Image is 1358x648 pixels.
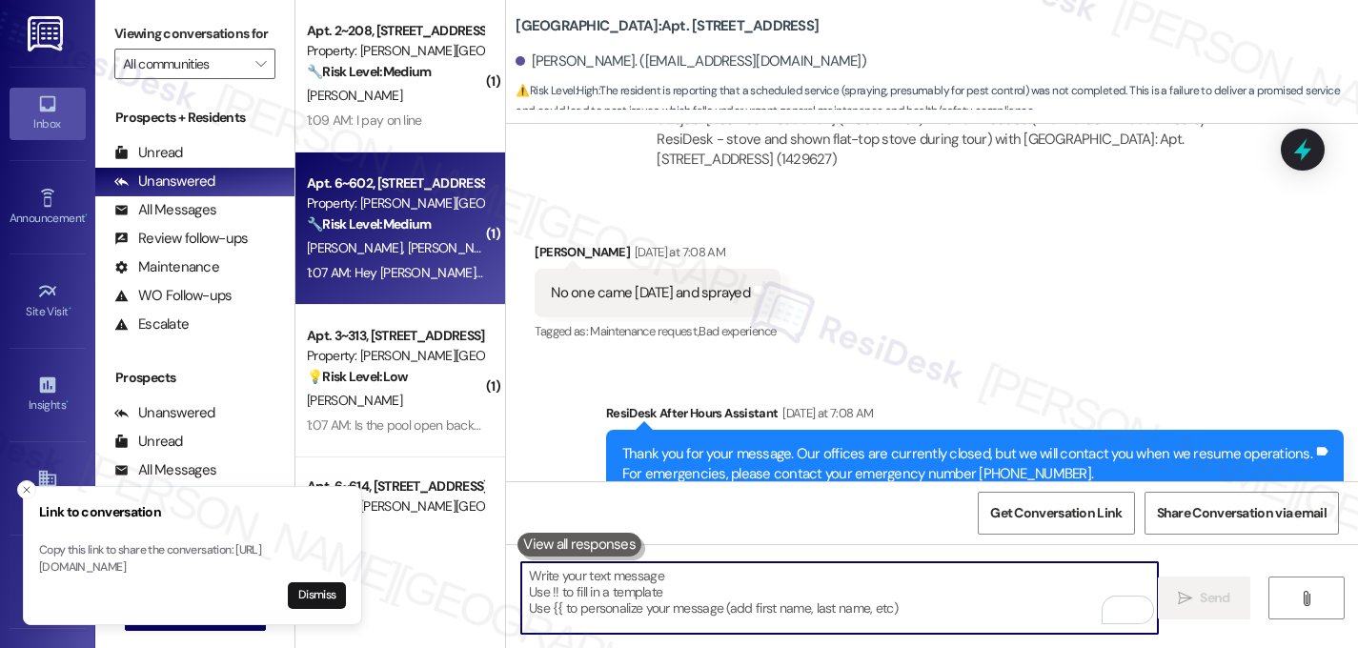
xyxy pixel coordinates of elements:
button: Send [1158,577,1250,619]
div: WO Follow-ups [114,286,232,306]
span: Send [1200,588,1229,608]
div: Escalate [114,314,189,334]
div: Subject: [ResiDesk Escalation] (Medium risk) - Action Needed (Work order #20903 filed by ResiDesk... [657,110,1256,171]
div: All Messages [114,200,216,220]
button: Share Conversation via email [1145,492,1339,535]
div: Apt. 2~208, [STREET_ADDRESS] [307,21,483,41]
div: 1:07 AM: Is the pool open back up yet [307,416,512,434]
strong: 🔧 Risk Level: Medium [307,215,431,233]
div: Apt. 6~614, [STREET_ADDRESS] [307,476,483,496]
span: • [85,209,88,222]
i:  [1178,591,1192,606]
textarea: To enrich screen reader interactions, please activate Accessibility in Grammarly extension settings [521,562,1158,634]
div: No one came [DATE] and sprayed [551,283,750,303]
strong: 💡 Risk Level: Low [307,368,408,385]
div: Prospects + Residents [95,108,294,128]
span: [PERSON_NAME] [408,239,503,256]
strong: ⚠️ Risk Level: High [516,83,598,98]
p: Copy this link to share the conversation: [URL][DOMAIN_NAME] [39,542,346,576]
span: Get Conversation Link [990,503,1122,523]
div: Property: [PERSON_NAME][GEOGRAPHIC_DATA] Apartments [307,496,483,516]
span: [PERSON_NAME] [307,392,402,409]
button: Close toast [17,480,36,499]
span: • [66,395,69,409]
button: Dismiss [288,582,346,609]
div: Unread [114,432,183,452]
div: Apt. 6~602, [STREET_ADDRESS] [307,173,483,193]
div: Thank you for your message. Our offices are currently closed, but we will contact you when we res... [622,444,1313,485]
div: Property: [PERSON_NAME][GEOGRAPHIC_DATA] Apartments [307,41,483,61]
div: Tagged as: [535,317,780,345]
div: Unanswered [114,403,215,423]
div: Prospects [95,368,294,388]
label: Viewing conversations for [114,19,275,49]
span: : The resident is reporting that a scheduled service (spraying, presumably for pest control) was ... [516,81,1358,122]
div: Maintenance [114,257,219,277]
div: Apt. 3~313, [STREET_ADDRESS] [307,326,483,346]
div: [PERSON_NAME] [535,242,780,269]
b: [GEOGRAPHIC_DATA]: Apt. [STREET_ADDRESS] [516,16,819,36]
a: Leads [10,557,86,608]
span: Bad experience [699,323,776,339]
div: [DATE] at 7:08 AM [778,403,873,423]
div: Review follow-ups [114,229,248,249]
a: Insights • [10,369,86,420]
i:  [255,56,266,71]
button: Get Conversation Link [978,492,1134,535]
span: • [69,302,71,315]
span: Share Conversation via email [1157,503,1327,523]
span: Maintenance request , [590,323,699,339]
strong: 🔧 Risk Level: Medium [307,63,431,80]
span: [PERSON_NAME] [307,239,408,256]
div: All Messages [114,460,216,480]
div: ResiDesk After Hours Assistant [606,403,1344,430]
img: ResiDesk Logo [28,16,67,51]
div: Unanswered [114,172,215,192]
a: Site Visit • [10,275,86,327]
input: All communities [123,49,245,79]
div: 1:09 AM: I pay on line [307,111,422,129]
div: [PERSON_NAME]. ([EMAIL_ADDRESS][DOMAIN_NAME]) [516,51,866,71]
i:  [1299,591,1313,606]
div: [DATE] at 7:08 AM [630,242,725,262]
a: Inbox [10,88,86,139]
h3: Link to conversation [39,502,346,522]
div: Property: [PERSON_NAME][GEOGRAPHIC_DATA] Apartments [307,193,483,213]
div: Unread [114,143,183,163]
a: Buildings [10,462,86,514]
div: Property: [PERSON_NAME][GEOGRAPHIC_DATA] Apartments [307,346,483,366]
span: [PERSON_NAME] [307,87,402,104]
